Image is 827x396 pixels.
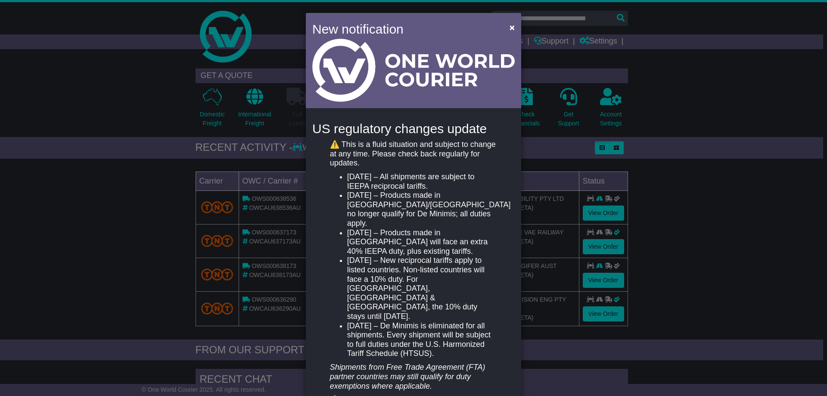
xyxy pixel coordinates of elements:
[330,363,485,390] em: Shipments from Free Trade Agreement (FTA) partner countries may still qualify for duty exemptions...
[347,256,497,321] li: [DATE] – New reciprocal tariffs apply to listed countries. Non-listed countries will face a 10% d...
[347,172,497,191] li: [DATE] – All shipments are subject to IEEPA reciprocal tariffs.
[347,191,497,228] li: [DATE] – Products made in [GEOGRAPHIC_DATA]/[GEOGRAPHIC_DATA] no longer qualify for De Minimis; a...
[505,19,519,36] button: Close
[312,122,515,136] h4: US regulatory changes update
[510,22,515,32] span: ×
[312,39,515,102] img: Light
[330,140,497,168] p: ⚠️ This is a fluid situation and subject to change at any time. Please check back regularly for u...
[312,19,497,39] h4: New notification
[347,321,497,359] li: [DATE] – De Minimis is eliminated for all shipments. Every shipment will be subject to full dutie...
[347,228,497,256] li: [DATE] – Products made in [GEOGRAPHIC_DATA] will face an extra 40% IEEPA duty, plus existing tari...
